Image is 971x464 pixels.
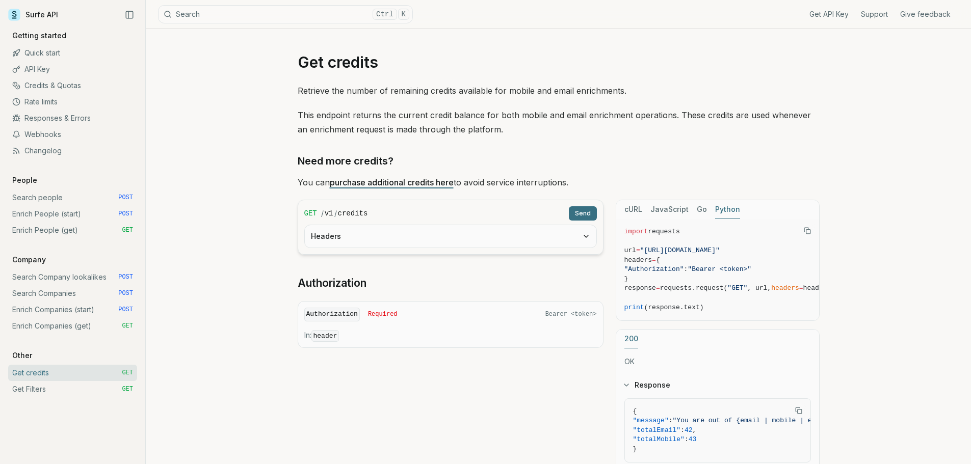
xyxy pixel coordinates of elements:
button: 200 [624,330,638,348]
h1: Get credits [298,53,820,71]
span: : [680,426,685,434]
span: "totalMobile" [633,435,685,443]
span: url [624,247,636,254]
p: Company [8,255,50,265]
span: Required [368,310,398,318]
a: Get Filters GET [8,381,137,397]
span: headers) [803,284,835,292]
span: GET [122,369,133,377]
span: "message" [633,417,669,424]
span: POST [118,289,133,297]
span: { [633,407,637,415]
button: cURL [624,200,642,219]
span: headers [771,284,799,292]
span: "totalEmail" [633,426,681,434]
code: v1 [325,208,333,219]
a: Authorization [298,276,366,290]
a: Webhooks [8,126,137,143]
span: "GET" [727,284,747,292]
a: Changelog [8,143,137,159]
span: 43 [689,435,697,443]
span: = [799,284,803,292]
span: = [652,256,656,264]
p: Getting started [8,31,70,41]
a: Get credits GET [8,365,137,381]
a: Enrich People (start) POST [8,206,137,222]
a: Responses & Errors [8,110,137,126]
span: response [624,284,656,292]
span: : [669,417,673,424]
p: You can to avoid service interruptions. [298,175,820,189]
span: POST [118,210,133,218]
span: : [685,435,689,443]
span: POST [118,306,133,314]
a: API Key [8,61,137,77]
span: requests [648,228,679,235]
button: Headers [305,225,596,248]
span: print [624,304,644,311]
a: Get API Key [809,9,849,19]
kbd: Ctrl [373,9,397,20]
span: requests.request( [660,284,728,292]
span: { [656,256,660,264]
a: Search Company lookalikes POST [8,269,137,285]
a: Enrich People (get) GET [8,222,137,238]
span: Bearer <token> [545,310,597,318]
p: OK [624,357,811,367]
p: People [8,175,41,185]
button: JavaScript [650,200,689,219]
button: Copy Text [800,223,815,238]
span: (response.text) [644,304,704,311]
button: SearchCtrlK [158,5,413,23]
span: : [684,265,688,273]
span: = [636,247,640,254]
span: / [334,208,337,219]
span: 42 [685,426,693,434]
p: This endpoint returns the current credit balance for both mobile and email enrichment operations.... [298,108,820,137]
p: In: [304,330,597,341]
kbd: K [398,9,409,20]
a: Enrich Companies (get) GET [8,318,137,334]
button: Response [616,372,819,398]
span: POST [118,194,133,202]
a: Rate limits [8,94,137,110]
a: Search Companies POST [8,285,137,302]
a: Search people POST [8,189,137,206]
span: headers [624,256,652,264]
a: purchase additional credits here [330,177,454,187]
p: Other [8,350,36,361]
a: Need more credits? [298,153,393,169]
p: Retrieve the number of remaining credits available for mobile and email enrichments. [298,84,820,98]
span: GET [304,208,317,219]
span: GET [122,226,133,234]
span: } [633,445,637,453]
span: } [624,275,628,283]
span: , url, [747,284,771,292]
button: Python [715,200,740,219]
code: Authorization [304,308,360,321]
span: POST [118,273,133,281]
span: "Bearer <token>" [688,265,751,273]
button: Copy Text [791,403,806,418]
a: Surfe API [8,7,58,22]
span: / [321,208,324,219]
button: Go [697,200,707,219]
span: "[URL][DOMAIN_NAME]" [640,247,720,254]
button: Send [569,206,597,221]
a: Credits & Quotas [8,77,137,94]
a: Enrich Companies (start) POST [8,302,137,318]
a: Give feedback [900,9,951,19]
button: Collapse Sidebar [122,7,137,22]
span: import [624,228,648,235]
span: GET [122,385,133,393]
span: "Authorization" [624,265,684,273]
span: = [656,284,660,292]
span: , [693,426,697,434]
a: Support [861,9,888,19]
a: Quick start [8,45,137,61]
code: header [311,330,339,342]
span: GET [122,322,133,330]
code: credits [338,208,368,219]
